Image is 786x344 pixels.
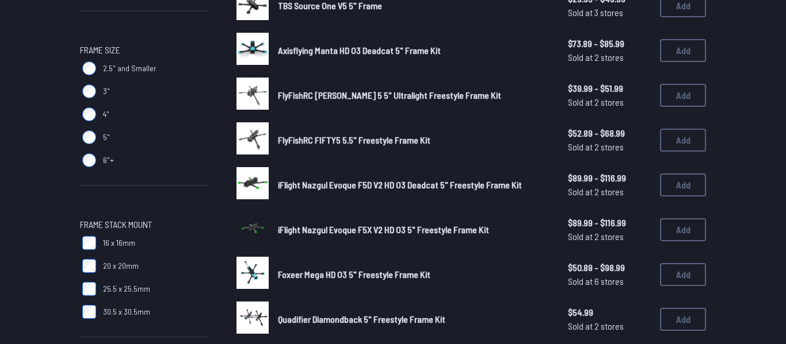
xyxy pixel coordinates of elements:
span: Sold at 6 stores [568,275,651,288]
button: Add [660,173,706,196]
span: Sold at 3 stores [568,6,651,20]
a: iFlight Nazgul Evoque F5D V2 HD O3 Deadcat 5" Freestyle Frame Kit [278,178,550,192]
button: Add [660,84,706,107]
a: image [236,167,269,203]
input: 6"+ [82,153,96,167]
span: Sold at 2 stores [568,140,651,154]
span: Sold at 2 stores [568,185,651,199]
a: image [236,78,269,113]
input: 25.5 x 25.5mm [82,282,96,296]
a: image [236,122,269,158]
span: $39.99 - $51.99 [568,82,651,95]
input: 3" [82,84,96,98]
span: $50.89 - $98.99 [568,261,651,275]
input: 16 x 16mm [82,236,96,250]
span: Quadifier Diamondback 5" Freestyle Frame Kit [278,314,445,324]
img: image [236,33,269,65]
span: 4" [103,109,109,120]
a: FlyFishRC [PERSON_NAME] 5 5" Ultralight Freestyle Frame Kit [278,88,550,102]
button: Add [660,129,706,152]
a: Foxeer Mega HD O3 5" Freestyle Frame Kit [278,268,550,281]
span: $73.89 - $85.99 [568,37,651,51]
a: Quadifier Diamondback 5" Freestyle Frame Kit [278,312,550,326]
span: 6"+ [103,154,114,166]
span: FlyFishRC FIFTY5 5.5" Freestyle Frame Kit [278,134,430,145]
span: Frame Size [80,43,120,57]
button: Add [660,263,706,286]
span: 5" [103,132,110,143]
img: image [236,302,269,334]
img: image [236,212,269,244]
a: Axisflying Manta HD O3 Deadcat 5" Frame Kit [278,44,550,57]
img: image [236,122,269,154]
span: Sold at 2 stores [568,319,651,333]
input: 4" [82,107,96,121]
a: iFlight Nazgul Evoque F5X V2 HD O3 5" Freestyle Frame Kit [278,223,550,237]
img: image [236,78,269,110]
input: 20 x 20mm [82,259,96,273]
span: 2.5" and Smaller [103,63,157,74]
span: 25.5 x 25.5mm [103,283,150,295]
a: image [236,33,269,68]
span: 16 x 16mm [103,237,135,249]
span: Sold at 2 stores [568,230,651,243]
span: $89.99 - $116.99 [568,216,651,230]
a: FlyFishRC FIFTY5 5.5" Freestyle Frame Kit [278,133,550,147]
button: Add [660,218,706,241]
span: $52.89 - $68.99 [568,126,651,140]
span: $54.99 [568,306,651,319]
img: image [236,257,269,289]
span: 3" [103,86,110,97]
span: iFlight Nazgul Evoque F5D V2 HD O3 Deadcat 5" Freestyle Frame Kit [278,179,522,190]
button: Add [660,308,706,331]
input: 2.5" and Smaller [82,61,96,75]
span: Frame Stack Mount [80,218,152,231]
button: Add [660,39,706,62]
span: 30.5 x 30.5mm [103,306,150,318]
span: FlyFishRC [PERSON_NAME] 5 5" Ultralight Freestyle Frame Kit [278,90,501,101]
span: Sold at 2 stores [568,95,651,109]
a: image [236,257,269,292]
span: iFlight Nazgul Evoque F5X V2 HD O3 5" Freestyle Frame Kit [278,224,489,235]
input: 30.5 x 30.5mm [82,305,96,319]
span: $89.99 - $116.99 [568,171,651,185]
a: image [236,212,269,248]
input: 5" [82,130,96,144]
span: 20 x 20mm [103,260,139,272]
span: Axisflying Manta HD O3 Deadcat 5" Frame Kit [278,45,441,56]
span: Sold at 2 stores [568,51,651,64]
span: Foxeer Mega HD O3 5" Freestyle Frame Kit [278,269,430,280]
a: image [236,302,269,337]
img: image [236,167,269,199]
